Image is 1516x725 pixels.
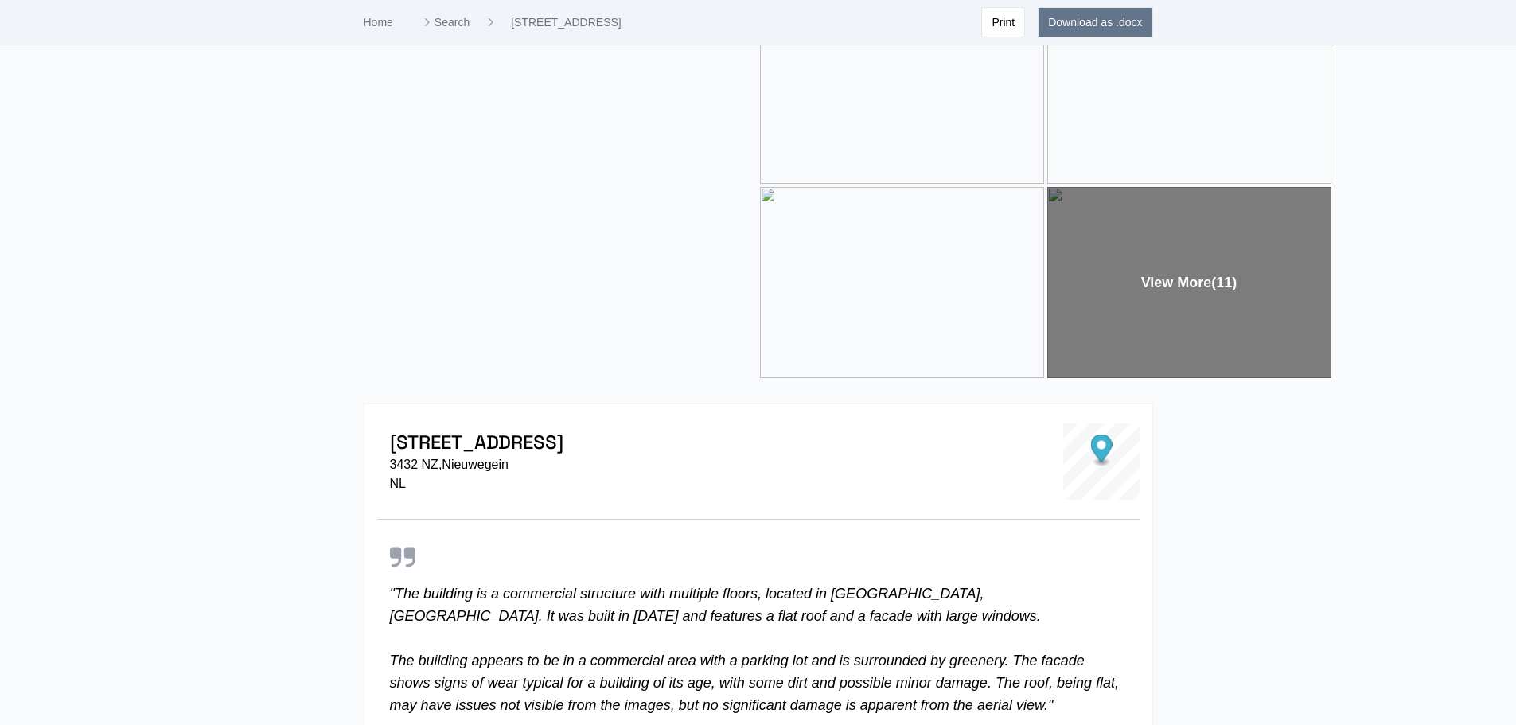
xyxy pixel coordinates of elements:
h1: [STREET_ADDRESS] [390,430,563,455]
a: Home [364,16,393,29]
button: Print [981,7,1025,37]
button: Download as .docx [1038,7,1152,37]
div: View More (11) [1047,187,1331,379]
p: " The building is a commercial structure with multiple floors, located in [GEOGRAPHIC_DATA], [GEO... [390,583,1127,716]
a: Search [419,14,470,30]
p: 3432 NZ , Nieuwegein [390,455,563,474]
p: NL [390,474,563,493]
img: 65e30c84244bf89417194e1ae379966d.webp [760,187,1044,379]
a: [STREET_ADDRESS] [511,14,621,30]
